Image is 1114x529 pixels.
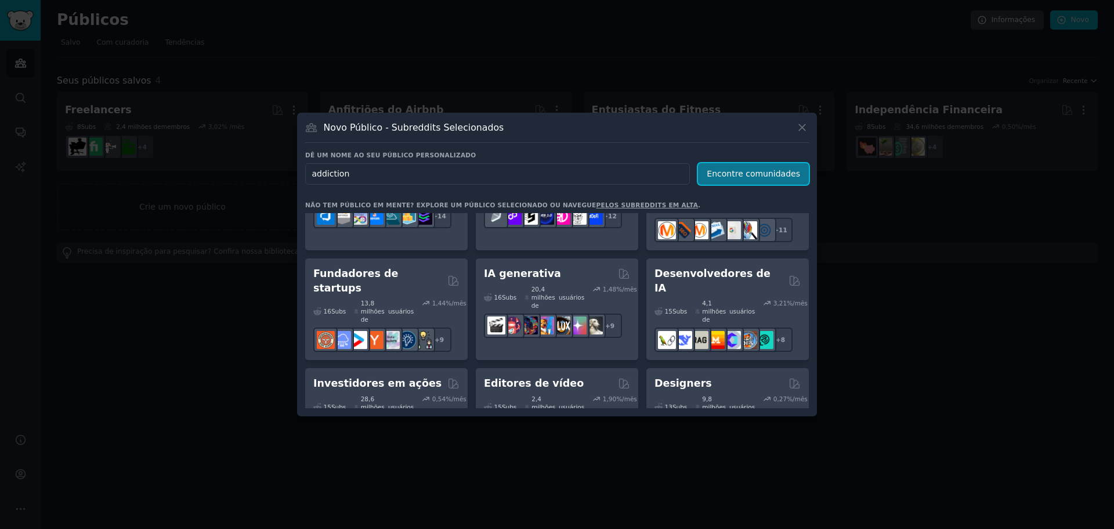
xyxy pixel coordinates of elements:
[494,404,502,411] font: 15
[569,207,587,225] img: CriptoNotícias
[366,331,384,349] img: ycombinator
[305,152,476,159] font: Dê um nome ao seu público personalizado
[723,221,741,239] img: anúncios do Google
[504,316,522,334] img: dalle2
[414,207,432,225] img: Engenheiros de Plataforma
[654,268,771,294] font: Desenvolvedores de IA
[305,201,596,208] font: Não tem público em mente? Explore um público selecionado ou navegue
[773,395,787,402] font: 0,27
[603,395,616,402] font: 1,90
[432,300,446,307] font: 1,44
[317,207,335,225] img: azuredevops
[324,308,331,315] font: 16
[616,286,637,293] font: %/mês
[603,286,616,293] font: 1,48
[608,213,617,219] font: 12
[585,316,603,334] img: Cabine dos Sonhos
[484,377,584,389] font: Editores de vídeo
[414,331,432,349] img: crescer meu negócio
[536,207,554,225] img: web3
[665,404,672,411] font: 13
[349,207,367,225] img: Docker_DevOps
[616,395,637,402] font: %/mês
[665,308,672,315] font: 15
[446,300,466,307] font: %/mês
[672,308,687,315] font: Subs
[773,300,787,307] font: 3,21
[382,207,400,225] img: engenharia de plataforma
[398,207,416,225] img: aws_cdk
[531,286,555,309] font: 20,4 milhões de
[531,395,555,419] font: 2,4 milhões de
[388,404,414,411] font: usuários
[605,322,610,329] font: +
[324,122,504,133] font: Novo Público - Subreddits Selecionados
[690,331,708,349] img: Trapo
[487,207,505,225] img: finanças étnicas
[776,336,781,343] font: +
[723,331,741,349] img: OpenSourceAI
[787,300,808,307] font: %/mês
[569,316,587,334] img: starryai
[437,213,446,219] font: 14
[552,207,570,225] img: defiblockchain
[502,294,516,301] font: Subs
[654,377,712,389] font: Designers
[729,308,755,315] font: usuários
[331,404,346,411] font: Subs
[781,336,785,343] font: 8
[398,331,416,349] img: Empreendedorismo
[361,300,385,323] font: 13,8 milhões de
[520,207,538,225] img: participante da etnia
[787,395,808,402] font: %/mês
[366,207,384,225] img: Links DevOps
[658,331,676,349] img: LangChain
[388,308,414,315] font: usuários
[585,207,603,225] img: definição_
[729,404,755,411] font: usuários
[324,404,331,411] font: 15
[739,331,757,349] img: esfregões
[658,221,676,239] img: marketing_de_conteúdo
[707,331,725,349] img: MistralAI
[313,377,442,389] font: Investidores em ações
[484,268,561,279] font: IA generativa
[349,331,367,349] img: comece
[333,331,351,349] img: SaaS
[707,169,800,178] font: Encontre comunidades
[674,331,692,349] img: Busca Profunda
[672,404,687,411] font: Subs
[487,316,505,334] img: aivideo
[698,201,700,208] font: .
[702,395,726,419] font: 9,8 milhões de
[755,221,773,239] img: Marketing Online
[559,404,584,411] font: usuários
[440,336,444,343] font: 9
[317,331,335,349] img: EmpreendedorRideAlong
[755,331,773,349] img: Sociedade de Desenvolvedores de IA
[707,221,725,239] img: Marketing por e-mail
[739,221,757,239] img: Pesquisa de Marketing
[779,226,787,233] font: 11
[690,221,708,239] img: Pergunte ao Marketing
[361,395,385,419] font: 28,6 milhões de
[435,336,440,343] font: +
[698,163,809,185] button: Encontre comunidades
[313,268,398,294] font: Fundadores de startups
[446,395,466,402] font: %/mês
[552,316,570,334] img: FluxAI
[494,294,502,301] font: 16
[559,294,584,301] font: usuários
[504,207,522,225] img: 0xPolígono
[596,201,699,208] a: pelos subreddits em alta
[674,221,692,239] img: bigseo
[382,331,400,349] img: indiehackers
[333,207,351,225] img: Especialistas Certificados pela AWS
[536,316,554,334] img: sdparatodos
[432,395,446,402] font: 0,54
[502,404,516,411] font: Subs
[702,300,726,323] font: 4,1 milhões de
[520,316,538,334] img: sonho profundo
[610,322,614,329] font: 9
